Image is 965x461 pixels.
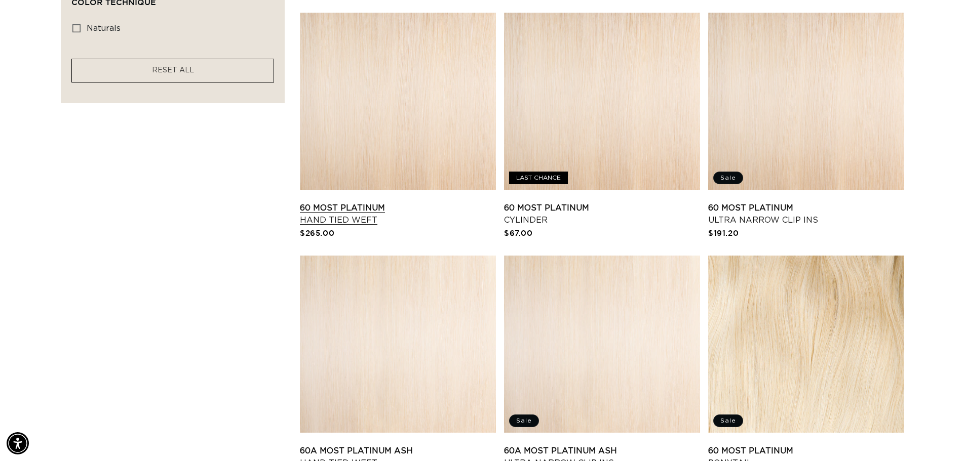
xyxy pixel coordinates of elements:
iframe: Chat Widget [914,412,965,461]
a: 60 Most Platinum Hand Tied Weft [300,202,496,226]
span: naturals [87,24,121,32]
div: Accessibility Menu [7,432,29,454]
a: 60 Most Platinum Ultra Narrow Clip Ins [708,202,904,226]
a: 60 Most Platinum Cylinder [504,202,700,226]
a: RESET ALL [152,64,194,77]
span: RESET ALL [152,67,194,74]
